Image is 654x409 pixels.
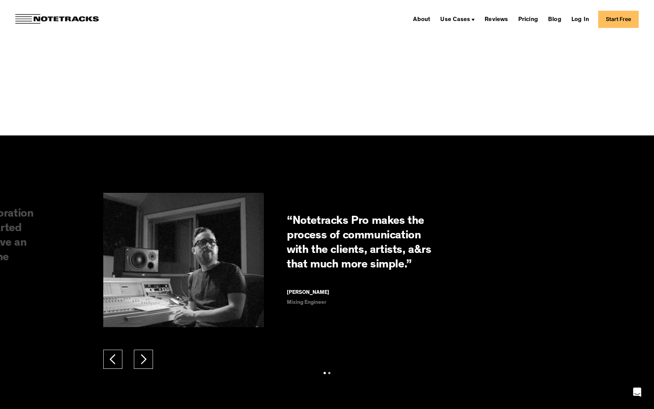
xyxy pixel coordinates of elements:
div: Use Cases [437,13,478,25]
a: Pricing [515,13,541,25]
img: Man in a music studio [103,193,264,327]
div: Mixing Engineer [287,300,440,305]
div: Open Intercom Messenger [628,383,646,401]
div: [PERSON_NAME] [287,290,440,295]
a: Reviews [482,13,511,25]
a: Start Free [598,11,639,28]
div: previous slide [103,350,122,369]
div: Use Cases [440,17,470,23]
a: Log In [568,13,592,25]
div: next slide [134,350,153,369]
h4: “Notetracks Pro makes the process of communication with the clients, artists, a&rs that much more... [287,215,440,273]
a: About [410,13,433,25]
div: Show slide 2 of 2 [328,372,330,374]
div: carousel [103,193,551,346]
div: Show slide 1 of 2 [324,372,326,374]
a: Blog [545,13,565,25]
div: 1 of 2 [103,193,467,346]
